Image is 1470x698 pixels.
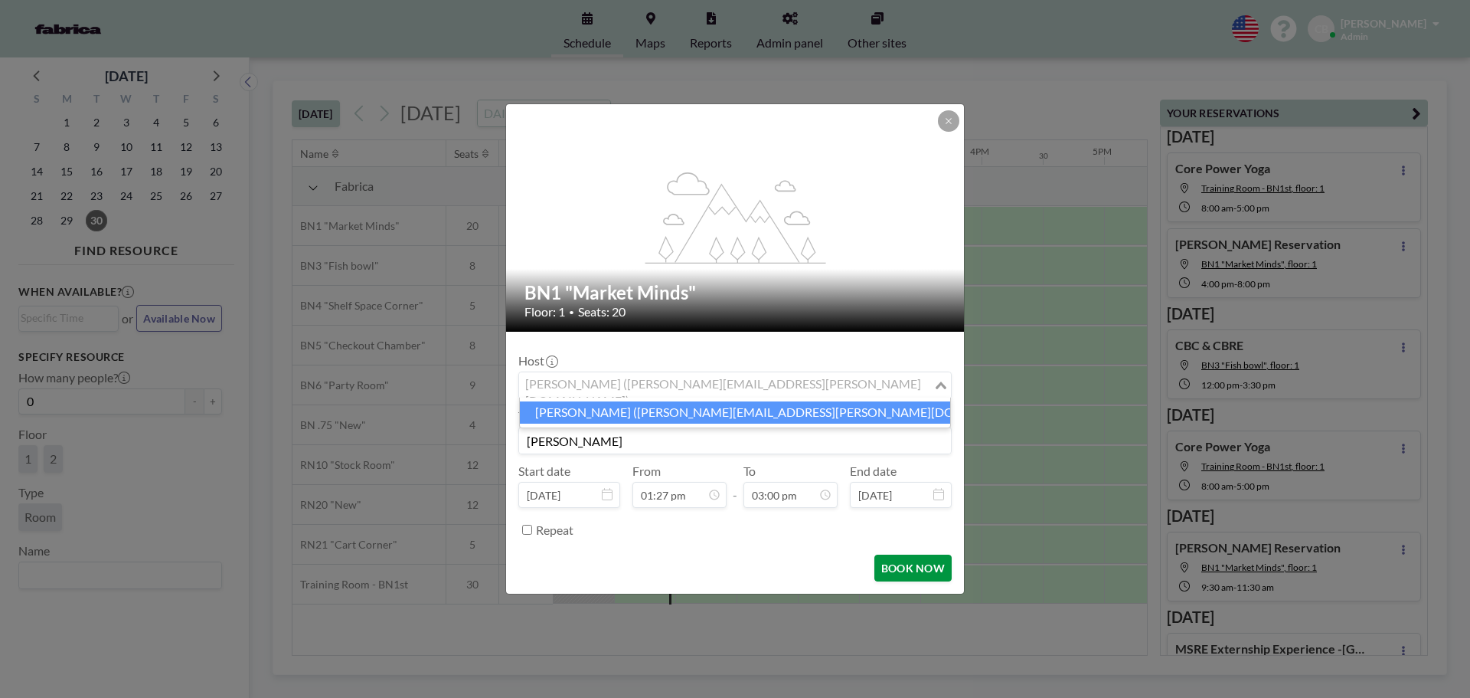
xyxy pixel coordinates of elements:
label: Title [518,408,554,424]
span: - [733,469,737,503]
input: Casey's reservation [519,428,951,454]
input: Search for option [521,375,932,395]
label: To [743,464,756,479]
li: [PERSON_NAME] ([PERSON_NAME][EMAIL_ADDRESS][PERSON_NAME][DOMAIN_NAME]) [520,401,950,424]
div: Search for option [519,372,951,398]
label: Repeat [536,523,573,538]
span: • [569,306,574,318]
span: Floor: 1 [524,304,565,320]
span: Seats: 20 [578,304,626,320]
label: From [632,464,661,479]
label: Host [518,353,557,369]
h2: BN1 "Market Minds" [524,281,947,304]
g: flex-grow: 1.2; [645,171,826,263]
label: End date [850,464,897,479]
label: Start date [518,464,570,479]
button: BOOK NOW [874,555,952,582]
